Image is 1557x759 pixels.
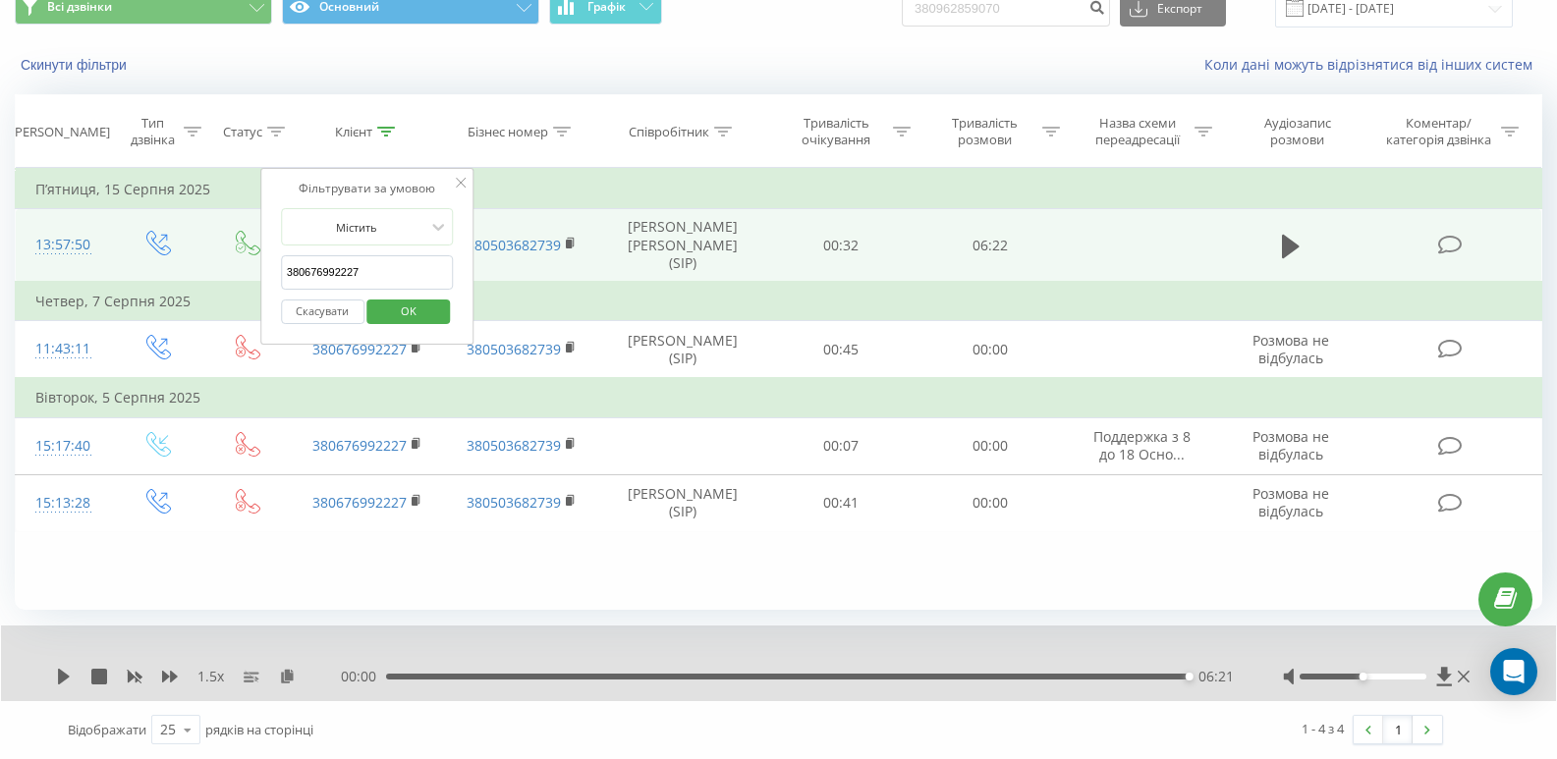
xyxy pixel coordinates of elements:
div: Коментар/категорія дзвінка [1381,115,1496,148]
a: 1 [1383,716,1413,743]
div: Співробітник [629,124,709,140]
a: 380503682739 [467,436,561,455]
td: 00:45 [766,321,916,379]
td: П’ятниця, 15 Серпня 2025 [16,170,1542,209]
div: 15:13:28 [35,484,91,522]
span: Розмова не відбулась [1252,427,1329,463]
td: 00:00 [916,417,1065,474]
div: Тривалість розмови [933,115,1037,148]
div: Клієнт [335,124,372,140]
button: Скинути фільтри [15,56,137,74]
span: рядків на сторінці [205,721,313,738]
span: Відображати [68,721,146,738]
div: Accessibility label [1186,673,1194,680]
div: Accessibility label [1360,673,1367,680]
div: Open Intercom Messenger [1490,648,1537,695]
input: Введіть значення [281,255,454,290]
span: Поддержка з 8 до 18 Осно... [1093,427,1191,463]
span: 06:21 [1198,667,1234,686]
td: Вівторок, 5 Серпня 2025 [16,378,1542,417]
td: 00:00 [916,321,1065,379]
td: 00:41 [766,474,916,531]
div: Фільтрувати за умовою [281,179,454,198]
span: Розмова не відбулась [1252,331,1329,367]
a: 380676992227 [312,493,407,512]
div: Бізнес номер [468,124,548,140]
span: 1.5 x [197,667,224,686]
div: Назва схеми переадресації [1084,115,1190,148]
a: Коли дані можуть відрізнятися вiд інших систем [1204,55,1542,74]
td: [PERSON_NAME] [PERSON_NAME] (SIP) [599,209,766,282]
div: 11:43:11 [35,330,91,368]
button: OK [367,299,451,324]
div: Статус [223,124,262,140]
div: Тривалість очікування [784,115,888,148]
a: 380503682739 [467,493,561,512]
td: [PERSON_NAME] (SIP) [599,474,766,531]
button: Скасувати [281,299,364,324]
td: 00:00 [916,474,1065,531]
div: 1 - 4 з 4 [1302,719,1344,738]
div: 25 [160,720,176,739]
span: Розмова не відбулась [1252,484,1329,520]
div: 15:17:40 [35,427,91,465]
a: 380503682739 [467,236,561,254]
div: [PERSON_NAME] [11,124,110,140]
td: Четвер, 7 Серпня 2025 [16,282,1542,321]
div: Тип дзвінка [128,115,178,148]
a: 380503682739 [467,340,561,358]
div: 13:57:50 [35,226,91,264]
td: 00:07 [766,417,916,474]
div: Аудіозапис розмови [1237,115,1358,148]
td: [PERSON_NAME] (SIP) [599,321,766,379]
td: 06:22 [916,209,1065,282]
a: 380676992227 [312,340,407,358]
span: OK [381,296,436,326]
a: 380676992227 [312,436,407,455]
td: 00:32 [766,209,916,282]
span: 00:00 [341,667,386,686]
